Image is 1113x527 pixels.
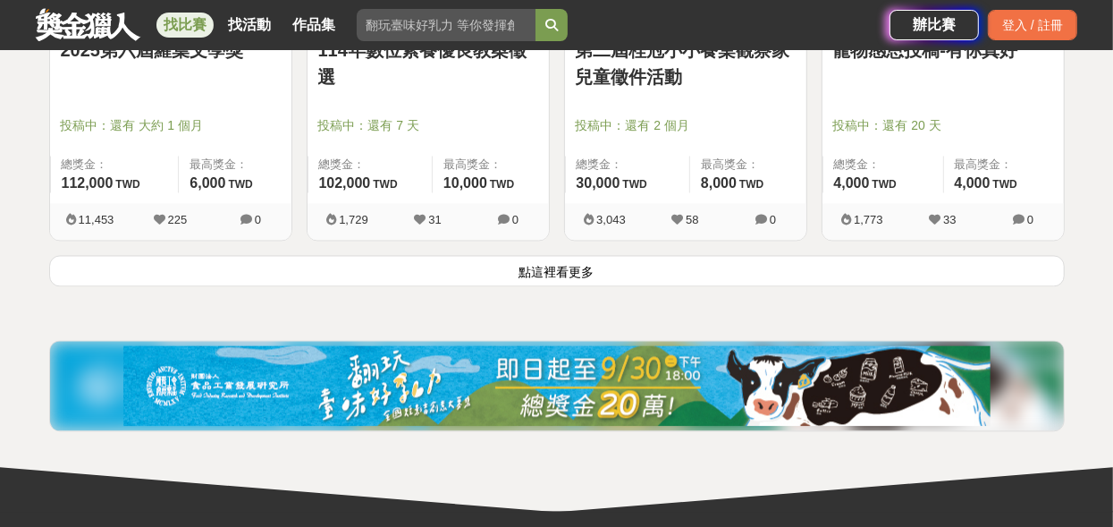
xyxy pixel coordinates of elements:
[512,213,519,226] span: 0
[428,213,441,226] span: 31
[873,178,897,191] span: TWD
[596,213,626,226] span: 3,043
[834,175,870,191] span: 4,000
[943,213,956,226] span: 33
[955,175,991,191] span: 4,000
[576,116,796,135] span: 投稿中：還有 2 個月
[834,156,932,174] span: 總獎金：
[319,156,421,174] span: 總獎金：
[686,213,698,226] span: 58
[490,178,514,191] span: TWD
[701,156,796,174] span: 最高獎金：
[156,13,214,38] a: 找比賽
[739,178,763,191] span: TWD
[49,255,1065,286] button: 點這裡看更多
[988,10,1077,40] div: 登入 / 註冊
[190,175,225,191] span: 6,000
[622,178,646,191] span: TWD
[339,213,368,226] span: 1,729
[62,175,114,191] span: 112,000
[373,178,397,191] span: TWD
[62,156,168,174] span: 總獎金：
[443,156,538,174] span: 最高獎金：
[576,37,796,90] a: 第二屆桂冠小小餐桌觀察家兒童徵件活動
[833,116,1053,135] span: 投稿中：還有 20 天
[577,156,679,174] span: 總獎金：
[955,156,1053,174] span: 最高獎金：
[1027,213,1033,226] span: 0
[443,175,487,191] span: 10,000
[318,37,538,90] a: 114年數位素養優良教案徵選
[890,10,979,40] a: 辦比賽
[221,13,278,38] a: 找活動
[993,178,1017,191] span: TWD
[854,213,883,226] span: 1,773
[168,213,188,226] span: 225
[319,175,371,191] span: 102,000
[61,116,281,135] span: 投稿中：還有 大約 1 個月
[255,213,261,226] span: 0
[318,116,538,135] span: 投稿中：還有 7 天
[190,156,280,174] span: 最高獎金：
[115,178,139,191] span: TWD
[770,213,776,226] span: 0
[228,178,252,191] span: TWD
[285,13,342,38] a: 作品集
[357,9,535,41] input: 翻玩臺味好乳力 等你發揮創意！
[577,175,620,191] span: 30,000
[123,345,991,426] img: 11b6bcb1-164f-4f8f-8046-8740238e410a.jpg
[701,175,737,191] span: 8,000
[79,213,114,226] span: 11,453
